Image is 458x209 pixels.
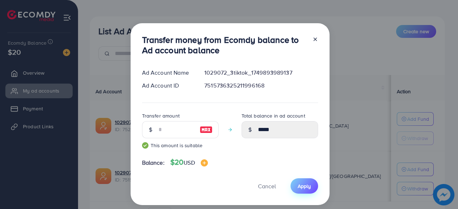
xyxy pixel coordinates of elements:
h4: $20 [170,158,208,167]
img: image [201,159,208,166]
div: Ad Account Name [136,69,199,77]
small: This amount is suitable [142,142,219,149]
span: Apply [298,183,311,190]
span: Cancel [258,182,276,190]
img: image [200,125,213,134]
div: 1029072_3tiktok_1749893989137 [199,69,323,77]
label: Transfer amount [142,112,180,119]
button: Apply [291,178,318,194]
div: Ad Account ID [136,81,199,90]
h3: Transfer money from Ecomdy balance to Ad account balance [142,35,307,55]
div: 7515736325211996168 [199,81,323,90]
button: Cancel [249,178,285,194]
span: Balance: [142,159,165,167]
img: guide [142,142,148,149]
span: USD [184,159,195,166]
label: Total balance in ad account [242,112,305,119]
